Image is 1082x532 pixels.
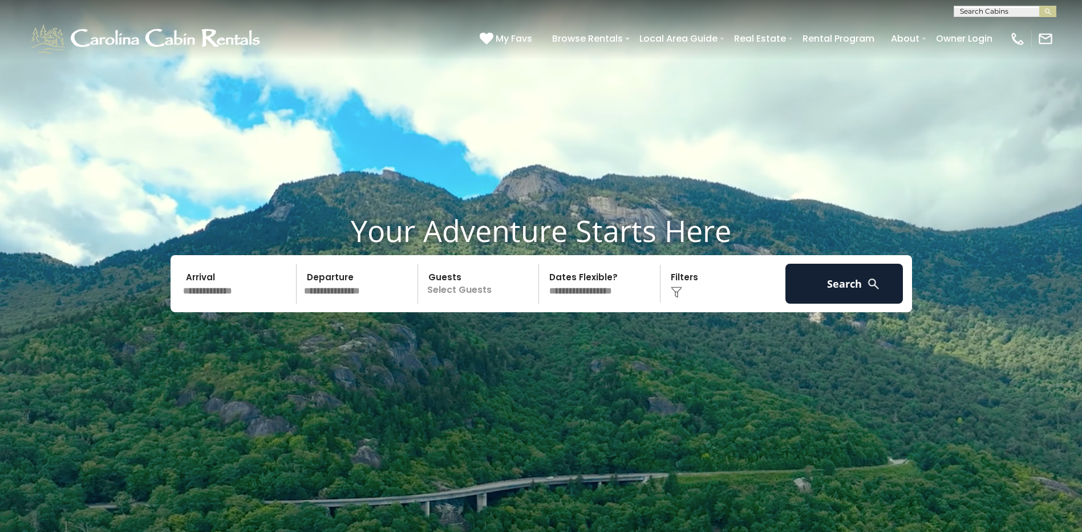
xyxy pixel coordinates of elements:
[785,264,903,304] button: Search
[885,29,925,49] a: About
[930,29,998,49] a: Owner Login
[671,287,682,298] img: filter--v1.png
[29,22,265,56] img: White-1-1-2.png
[546,29,629,49] a: Browse Rentals
[496,31,532,46] span: My Favs
[1010,31,1026,47] img: phone-regular-white.png
[728,29,792,49] a: Real Estate
[797,29,880,49] a: Rental Program
[866,277,881,291] img: search-regular-white.png
[9,213,1073,248] h1: Your Adventure Starts Here
[480,31,535,46] a: My Favs
[634,29,723,49] a: Local Area Guide
[422,264,539,304] p: Select Guests
[1038,31,1053,47] img: mail-regular-white.png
